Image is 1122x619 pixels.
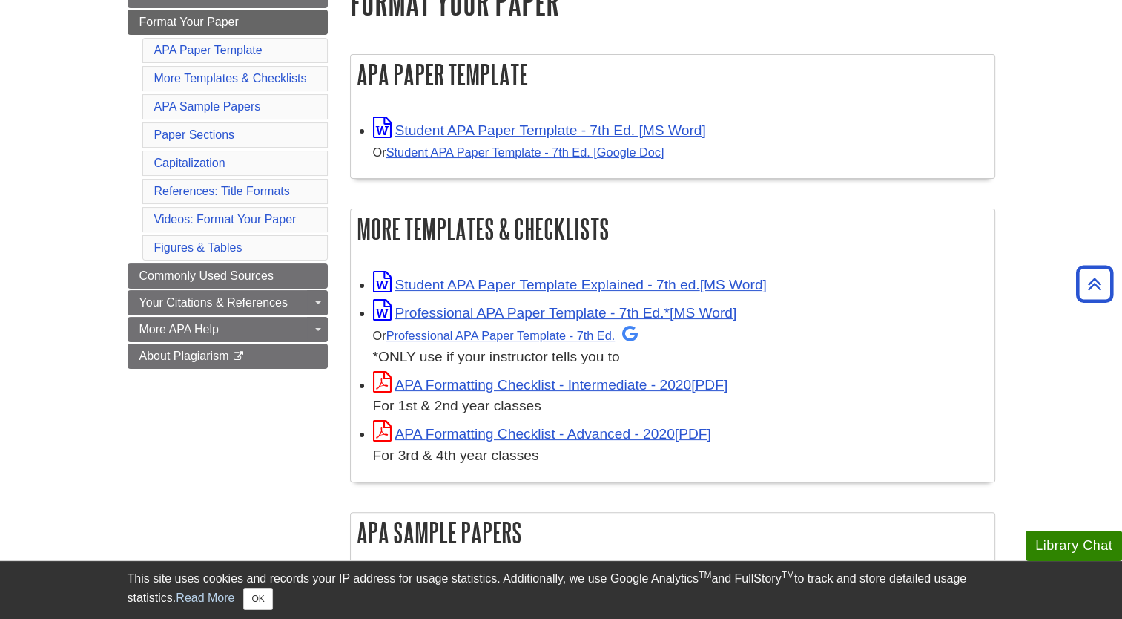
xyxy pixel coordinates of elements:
a: Link opens in new window [373,305,737,321]
button: Library Chat [1026,531,1122,561]
span: Your Citations & References [139,296,288,309]
a: Link opens in new window [373,277,767,292]
a: Paper Sections [154,128,235,141]
span: About Plagiarism [139,350,229,362]
button: Close [243,588,272,610]
a: Videos: Format Your Paper [154,213,297,226]
a: More APA Help [128,317,328,342]
a: More Templates & Checklists [154,72,307,85]
div: For 3rd & 4th year classes [373,445,987,467]
a: Back to Top [1071,274,1118,294]
span: Commonly Used Sources [139,269,274,282]
a: Link opens in new window [373,122,706,138]
a: Capitalization [154,157,225,169]
a: About Plagiarism [128,344,328,369]
a: Your Citations & References [128,290,328,315]
span: More APA Help [139,323,219,335]
a: APA Sample Papers [154,100,261,113]
sup: TM [782,570,794,580]
a: APA Paper Template [154,44,263,56]
a: Link opens in new window [373,377,728,393]
i: This link opens in a new window [232,352,245,361]
a: Read More [176,592,234,604]
h2: APA Paper Template [351,55,994,94]
a: Professional APA Paper Template - 7th Ed. [386,329,638,342]
div: For 1st & 2nd year classes [373,396,987,417]
h2: More Templates & Checklists [351,209,994,249]
small: Or [373,329,638,342]
small: Or [373,145,664,159]
a: Student APA Paper Template - 7th Ed. [Google Doc] [386,145,664,159]
sup: TM [699,570,711,580]
a: Commonly Used Sources [128,263,328,289]
a: References: Title Formats [154,185,290,197]
h2: APA Sample Papers [351,513,994,552]
a: Format Your Paper [128,10,328,35]
span: Format Your Paper [139,16,239,28]
a: Figures & Tables [154,241,242,254]
div: This site uses cookies and records your IP address for usage statistics. Additionally, we use Goo... [128,570,995,610]
a: Link opens in new window [373,426,711,442]
div: *ONLY use if your instructor tells you to [373,324,987,368]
